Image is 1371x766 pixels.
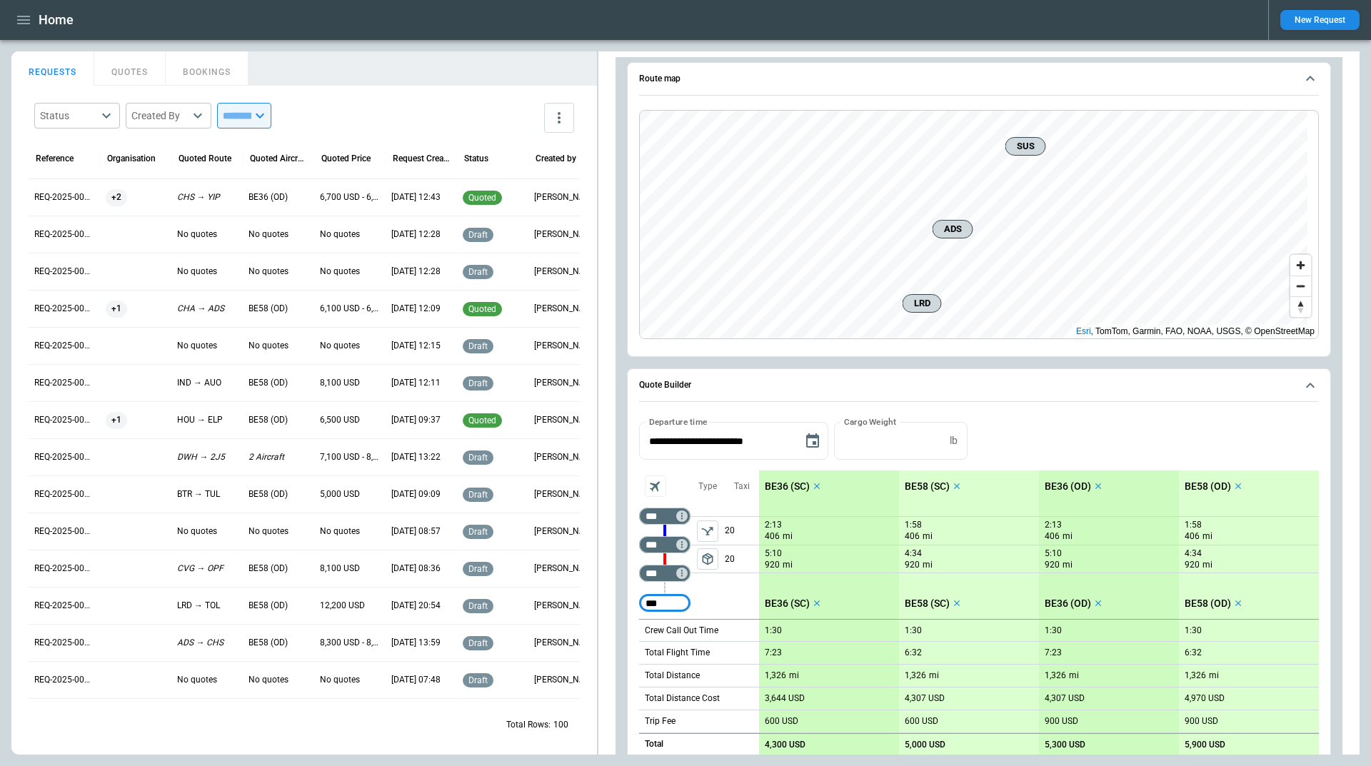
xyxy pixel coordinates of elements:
[466,304,499,314] span: quoted
[391,451,451,463] p: 09/28/2025 13:22
[320,191,380,203] p: 6,700 USD - 6,800 USD
[1185,625,1202,636] p: 1:30
[248,303,308,315] p: BE58 (OD)
[466,193,499,203] span: quoted
[320,377,380,389] p: 8,100 USD
[248,525,308,538] p: No quotes
[177,340,237,352] p: No quotes
[640,111,1307,339] canvas: Map
[177,488,237,500] p: BTR → TUL
[950,435,958,447] p: lb
[544,103,574,133] button: more
[765,670,786,681] p: 1,326
[639,74,681,84] h6: Route map
[320,488,380,500] p: 5,000 USD
[536,153,576,163] div: Created by
[789,670,799,682] p: mi
[697,520,718,542] span: Type of sector
[1045,716,1078,727] p: 900 USD
[923,559,933,571] p: mi
[765,520,782,530] p: 2:13
[1185,670,1206,681] p: 1,326
[177,674,237,686] p: No quotes
[534,637,594,649] p: Cady Howell
[905,598,950,610] p: BE58 (SC)
[1045,480,1091,493] p: BE36 (OD)
[248,600,308,612] p: BE58 (OD)
[248,377,308,389] p: BE58 (OD)
[734,480,750,493] p: Taxi
[1012,139,1040,153] span: SUS
[320,340,380,352] p: No quotes
[905,625,922,636] p: 1:30
[639,63,1319,96] button: Route map
[1290,296,1311,317] button: Reset bearing to north
[905,530,920,543] p: 406
[783,530,793,543] p: mi
[320,525,380,538] p: No quotes
[783,559,793,571] p: mi
[177,414,237,426] p: HOU → ELP
[34,377,94,389] p: REQ-2025-000317
[645,647,710,659] p: Total Flight Time
[106,402,127,438] span: +1
[697,548,718,570] span: Type of sector
[534,488,594,500] p: Ben Gundermann
[798,427,827,455] button: Choose date, selected date is Oct 7, 2025
[177,525,237,538] p: No quotes
[177,191,237,203] p: CHS → YIP
[534,600,594,612] p: Allen Maki
[645,740,663,749] h6: Total
[466,490,491,500] span: draft
[320,674,380,686] p: No quotes
[248,340,308,352] p: No quotes
[166,51,248,86] button: BOOKINGS
[391,674,451,686] p: 09/25/2025 07:48
[1045,598,1091,610] p: BE36 (OD)
[639,381,691,390] h6: Quote Builder
[106,179,127,216] span: +2
[1063,530,1073,543] p: mi
[177,600,237,612] p: LRD → TOL
[248,266,308,278] p: No quotes
[534,451,594,463] p: Ben Gundermann
[466,638,491,648] span: draft
[391,228,451,241] p: 10/05/2025 12:28
[248,563,308,575] p: BE58 (OD)
[649,415,708,428] label: Departure time
[939,222,967,236] span: ADS
[466,564,491,574] span: draft
[534,340,594,352] p: Cady Howell
[248,674,308,686] p: No quotes
[94,51,166,86] button: QUOTES
[179,153,231,163] div: Quoted Route
[177,637,237,649] p: ADS → CHS
[34,525,94,538] p: REQ-2025-000313
[466,267,491,277] span: draft
[466,601,491,611] span: draft
[1185,647,1202,658] p: 6:32
[34,228,94,241] p: REQ-2025-000321
[1185,598,1231,610] p: BE58 (OD)
[765,716,798,727] p: 600 USD
[1290,276,1311,296] button: Zoom out
[466,453,491,463] span: draft
[1185,548,1202,559] p: 4:34
[248,191,308,203] p: BE36 (OD)
[765,647,782,658] p: 7:23
[320,563,380,575] p: 8,100 USD
[248,488,308,500] p: BE58 (OD)
[697,548,718,570] button: left aligned
[1045,693,1085,704] p: 4,307 USD
[1202,559,1212,571] p: mi
[1202,530,1212,543] p: mi
[1045,625,1062,636] p: 1:30
[765,480,810,493] p: BE36 (SC)
[248,637,308,649] p: BE58 (OD)
[534,303,594,315] p: Ben Gundermann
[534,563,594,575] p: Cady Howell
[11,51,94,86] button: REQUESTS
[725,545,759,573] p: 20
[39,11,74,29] h1: Home
[1185,480,1231,493] p: BE58 (OD)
